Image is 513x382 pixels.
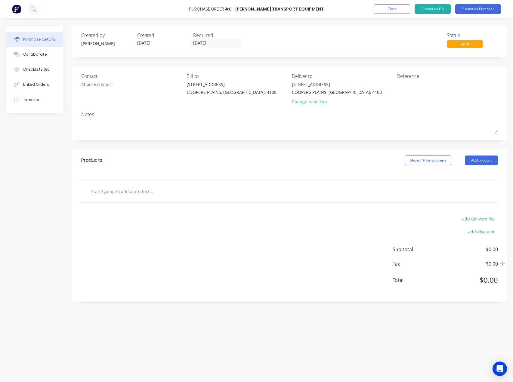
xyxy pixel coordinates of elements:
div: Products [81,157,102,164]
button: Timeline [6,92,63,107]
span: Tax [393,260,438,267]
button: Checklists 0/0 [6,62,63,77]
div: Collaborate [23,52,47,57]
button: Show / Hide columns [405,156,451,165]
span: Sub total [393,246,438,253]
div: [PERSON_NAME] Transport Equipment [235,6,324,12]
div: Choose contact [81,81,112,88]
button: Submit as Bill [415,4,451,14]
div: COOPERS PLAINS, [GEOGRAPHIC_DATA], 4108 [187,89,277,95]
div: Purchase Order #0 - [189,6,235,12]
div: Status [447,32,498,39]
div: Open Intercom Messenger [493,362,507,376]
div: Required [193,32,244,39]
div: Bill to [187,72,287,80]
div: Created [137,32,188,39]
span: Total [393,276,438,284]
button: add discount [465,228,498,236]
div: COOPERS PLAINS, [GEOGRAPHIC_DATA], 4108 [292,89,382,95]
div: Draft [447,40,483,48]
div: Deliver to [292,72,393,80]
input: Start typing to add a product... [91,185,211,197]
div: Contact [81,72,182,80]
span: $0.00 [438,275,498,285]
div: [STREET_ADDRESS] [187,81,277,88]
div: Linked Orders [23,82,49,87]
div: Change to pickup [292,98,382,105]
div: [PERSON_NAME] [81,40,132,47]
button: Collaborate [6,47,63,62]
button: add delivery fee [459,215,498,223]
div: Timeline [23,97,39,102]
img: Factory [12,5,21,14]
span: $0.00 [438,260,498,267]
button: Purchase details [6,32,63,47]
span: $0.00 [438,246,498,253]
div: [STREET_ADDRESS] [292,81,382,88]
div: Checklists 0/0 [23,67,50,72]
div: Purchase details [23,37,55,42]
button: Submit as Purchase [455,4,501,14]
button: Add product [465,156,498,165]
div: Created by [81,32,132,39]
div: Reference [397,72,498,80]
div: Notes [81,111,498,118]
button: Linked Orders [6,77,63,92]
button: Close [374,4,410,14]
